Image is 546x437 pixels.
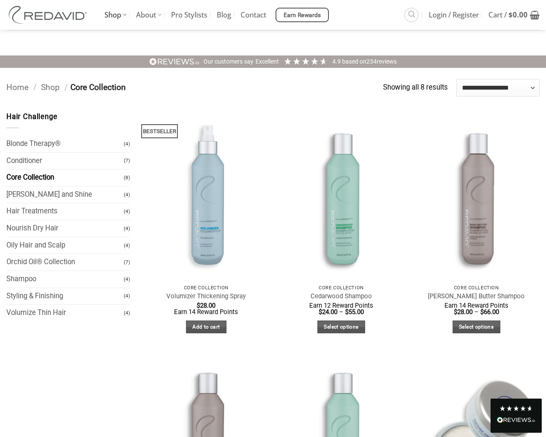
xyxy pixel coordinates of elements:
span: $ [345,308,349,316]
bdi: 55.00 [345,308,364,316]
a: [PERSON_NAME] Butter Shampoo [428,292,525,300]
a: Hair Treatments [6,203,124,220]
span: Login / Register [429,4,479,26]
span: – [474,308,479,316]
p: Core Collection [282,285,400,291]
span: (4) [124,204,130,219]
span: 4.9 [332,58,342,65]
span: (4) [124,137,130,151]
span: $ [197,302,200,309]
bdi: 28.00 [197,302,215,309]
div: 4.8 Stars [499,405,533,412]
a: Shampoo [6,271,124,288]
span: Earn 14 Reward Points [174,308,238,316]
a: Select options for “Cedarwood Shampoo” [317,320,365,334]
span: Earn 14 Reward Points [444,302,508,309]
nav: Breadcrumb [6,81,383,94]
a: Styling & Finishing [6,288,124,305]
a: Add to cart: “Volumizer Thickening Spray” [186,320,227,334]
img: REVIEWS.io [149,58,200,66]
a: Volumizer Thickening Spray [166,292,246,300]
span: (7) [124,255,130,270]
bdi: 24.00 [319,308,337,316]
span: (7) [124,153,130,168]
img: REDAVID Shea Butter Shampoo [413,111,540,280]
a: Earn Rewards [276,8,329,22]
span: Based on [342,58,366,65]
span: / [64,82,68,92]
bdi: 28.00 [454,308,473,316]
span: Earn 12 Reward Points [309,302,373,309]
div: Our customers say [203,58,253,66]
a: Conditioner [6,153,124,169]
span: $ [319,308,322,316]
a: Oily Hair and Scalp [6,237,124,254]
span: – [339,308,343,316]
a: Cedarwood Shampoo [311,292,372,300]
bdi: 66.00 [480,308,499,316]
span: (4) [124,238,130,253]
span: (4) [124,221,130,236]
a: Volumize Thin Hair [6,305,124,321]
div: Read All Reviews [491,399,542,433]
a: Home [6,82,29,92]
span: Hair Challenge [6,113,58,121]
a: Core Collection [6,169,124,186]
select: Shop order [456,79,540,96]
p: Showing all 8 results [383,82,448,93]
span: (4) [124,288,130,303]
a: Nourish Dry Hair [6,220,124,237]
span: Cart / [488,4,528,26]
span: (8) [124,170,130,185]
span: (4) [124,306,130,320]
span: $ [508,10,513,20]
span: 234 [366,58,377,65]
span: (4) [124,187,130,202]
img: REVIEWS.io [497,417,535,423]
div: 4.91 Stars [283,57,328,66]
bdi: 0.00 [508,10,528,20]
a: Orchid Oil® Collection [6,254,124,271]
span: reviews [377,58,397,65]
a: Select options for “Shea Butter Shampoo” [453,320,500,334]
p: Core Collection [417,285,535,291]
div: Excellent [256,58,279,66]
p: Core Collection [147,285,265,291]
div: Read All Reviews [497,415,535,426]
span: $ [480,308,484,316]
a: Shop [41,82,60,92]
span: (4) [124,272,130,287]
span: Earn Rewards [284,11,321,20]
a: [PERSON_NAME] and Shine [6,186,124,203]
a: Blonde Therapy® [6,136,124,152]
img: REDAVID Salon Products | United States [6,6,92,24]
span: $ [454,308,457,316]
a: Search [404,8,418,22]
span: / [33,82,37,92]
img: REDAVID Volumizer Thickening Spray - 1 1 [143,111,270,280]
img: REDAVID Cedarwood Shampoo - 1 [278,111,404,280]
